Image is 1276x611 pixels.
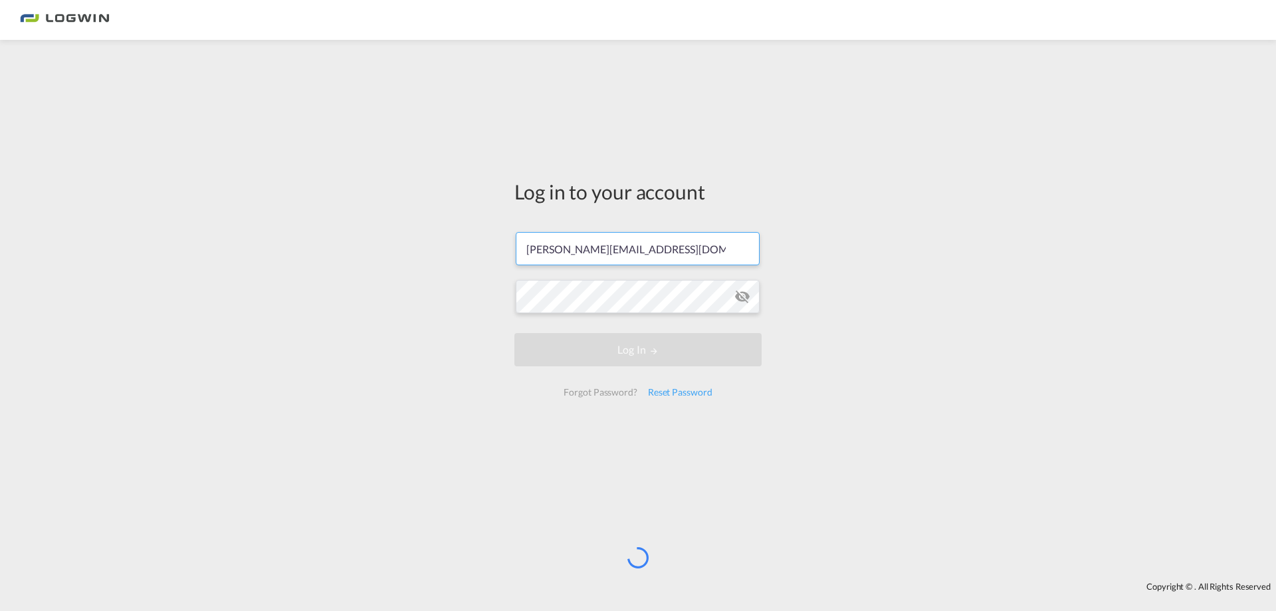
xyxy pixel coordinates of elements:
input: Enter email/phone number [516,232,760,265]
md-icon: icon-eye-off [734,289,750,305]
img: bc73a0e0d8c111efacd525e4c8ad7d32.png [20,5,110,35]
div: Forgot Password? [558,380,642,404]
button: LOGIN [514,333,762,366]
div: Log in to your account [514,178,762,205]
div: Reset Password [643,380,718,404]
